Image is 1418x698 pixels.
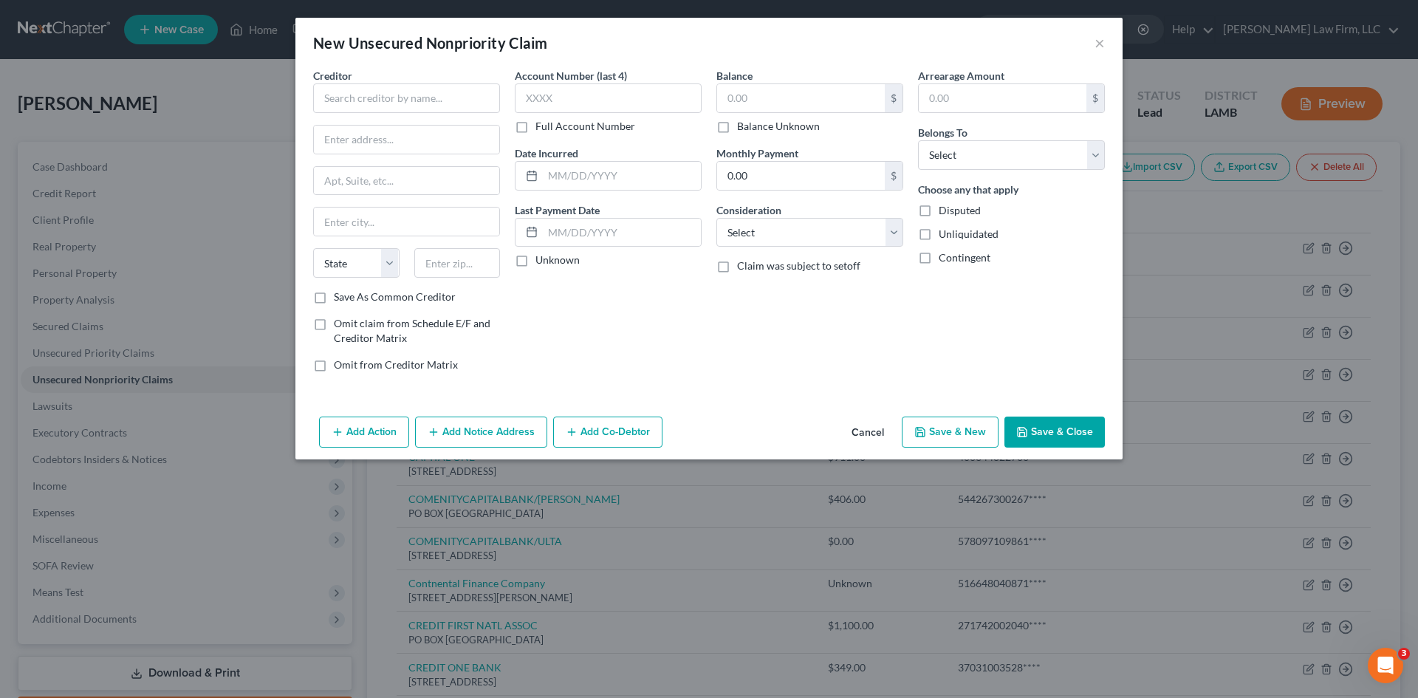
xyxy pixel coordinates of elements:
[313,32,547,53] div: New Unsecured Nonpriority Claim
[737,119,820,134] label: Balance Unknown
[334,290,456,304] label: Save As Common Creditor
[1368,648,1403,683] iframe: Intercom live chat
[334,358,458,371] span: Omit from Creditor Matrix
[885,162,902,190] div: $
[1398,648,1410,660] span: 3
[716,68,753,83] label: Balance
[918,182,1018,197] label: Choose any that apply
[918,126,967,139] span: Belongs To
[314,208,499,236] input: Enter city...
[939,227,999,240] span: Unliquidated
[716,146,798,161] label: Monthly Payment
[415,417,547,448] button: Add Notice Address
[717,162,885,190] input: 0.00
[515,68,627,83] label: Account Number (last 4)
[314,167,499,195] input: Apt, Suite, etc...
[1095,34,1105,52] button: ×
[515,83,702,113] input: XXXX
[1086,84,1104,112] div: $
[737,259,860,272] span: Claim was subject to setoff
[313,83,500,113] input: Search creditor by name...
[1004,417,1105,448] button: Save & Close
[535,119,635,134] label: Full Account Number
[313,69,352,82] span: Creditor
[919,84,1086,112] input: 0.00
[314,126,499,154] input: Enter address...
[902,417,999,448] button: Save & New
[717,84,885,112] input: 0.00
[939,251,990,264] span: Contingent
[553,417,662,448] button: Add Co-Debtor
[543,162,701,190] input: MM/DD/YYYY
[535,253,580,267] label: Unknown
[414,248,501,278] input: Enter zip...
[319,417,409,448] button: Add Action
[334,317,490,344] span: Omit claim from Schedule E/F and Creditor Matrix
[840,418,896,448] button: Cancel
[543,219,701,247] input: MM/DD/YYYY
[515,202,600,218] label: Last Payment Date
[939,204,981,216] span: Disputed
[515,146,578,161] label: Date Incurred
[716,202,781,218] label: Consideration
[885,84,902,112] div: $
[918,68,1004,83] label: Arrearage Amount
